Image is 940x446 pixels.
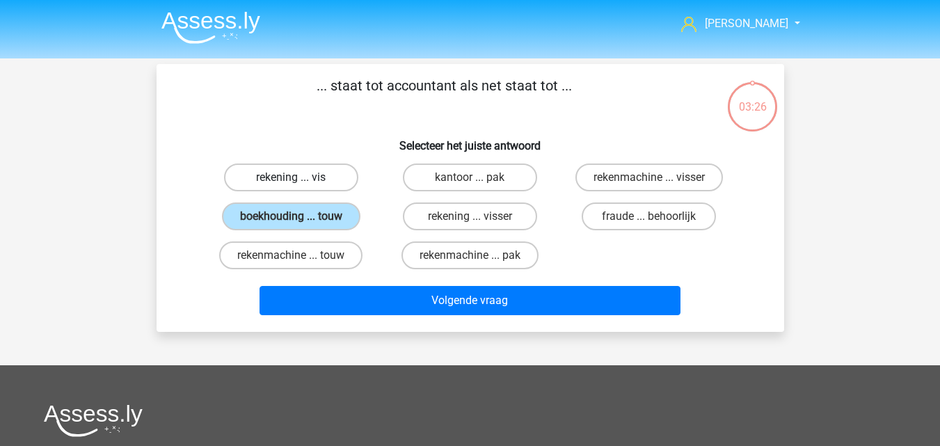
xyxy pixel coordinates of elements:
img: Assessly [161,11,260,44]
a: [PERSON_NAME] [676,15,790,32]
p: ... staat tot accountant als net staat tot ... [179,75,710,117]
label: boekhouding ... touw [222,202,360,230]
label: kantoor ... pak [403,164,537,191]
label: rekenmachine ... pak [401,241,539,269]
h6: Selecteer het juiste antwoord [179,128,762,152]
span: [PERSON_NAME] [705,17,788,30]
label: rekening ... visser [403,202,537,230]
div: 03:26 [726,81,779,116]
label: rekenmachine ... visser [575,164,723,191]
label: rekenmachine ... touw [219,241,363,269]
img: Assessly logo [44,404,143,437]
button: Volgende vraag [260,286,680,315]
label: fraude ... behoorlijk [582,202,716,230]
label: rekening ... vis [224,164,358,191]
